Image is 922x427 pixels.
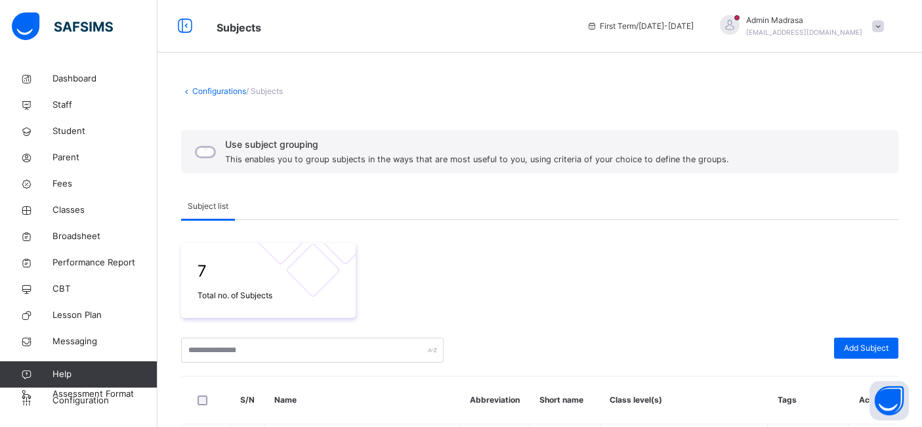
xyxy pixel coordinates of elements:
th: Tags [768,376,849,424]
span: Student [52,125,157,138]
span: Classes [52,204,157,217]
a: Configurations [192,86,246,96]
th: Class level(s) [600,376,768,424]
th: Abbreviation [460,376,530,424]
img: safsims [12,12,113,40]
span: Total no. of Subjects [198,290,339,302]
span: CBT [52,282,157,296]
span: This enables you to group subjects in the ways that are most useful to you, using criteria of you... [225,154,729,164]
span: Parent [52,151,157,164]
span: Messaging [52,335,157,348]
th: Short name [530,376,600,424]
span: Subjects [217,21,261,34]
span: Use subject grouping [225,137,729,151]
div: AdminMadrasa [707,14,891,38]
span: Dashboard [52,72,157,85]
span: Help [52,368,157,381]
span: Subject list [188,200,228,212]
span: / Subjects [246,86,283,96]
span: Lesson Plan [52,309,157,322]
th: Name [264,376,461,424]
span: session/term information [587,20,694,32]
span: Configuration [52,394,157,407]
th: S/N [230,376,264,424]
span: Performance Report [52,256,157,269]
span: Staff [52,99,157,112]
span: Add Subject [844,342,889,354]
span: Admin Madrasa [746,14,862,26]
span: Fees [52,177,157,191]
span: 7 [198,259,339,283]
button: Open asap [870,381,909,420]
th: Actions [849,376,898,424]
span: Broadsheet [52,230,157,243]
span: [EMAIL_ADDRESS][DOMAIN_NAME] [746,28,862,36]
